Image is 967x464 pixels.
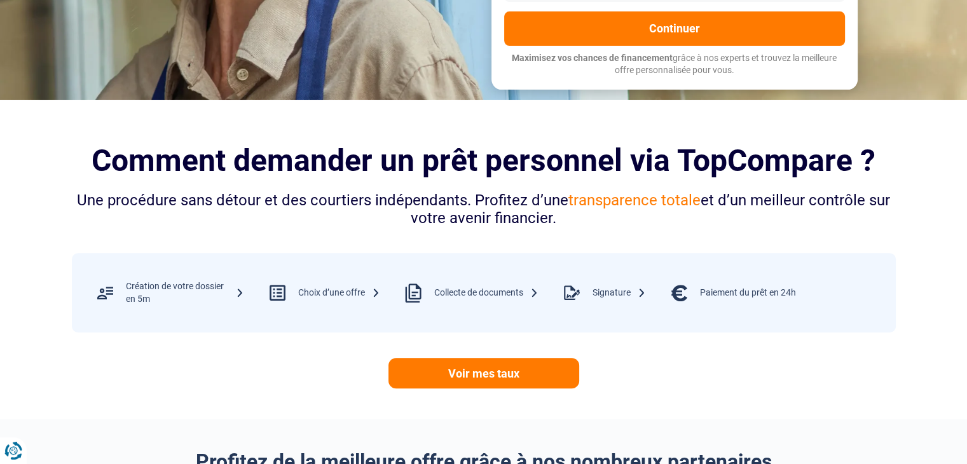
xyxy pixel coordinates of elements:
[504,52,845,77] p: grâce à nos experts et trouvez la meilleure offre personnalisée pour vous.
[72,191,896,228] div: Une procédure sans détour et des courtiers indépendants. Profitez d’une et d’un meilleur contrôle...
[434,287,538,299] div: Collecte de documents
[700,287,796,299] div: Paiement du prêt en 24h
[298,287,380,299] div: Choix d’une offre
[512,53,673,63] span: Maximisez vos chances de financement
[126,280,244,305] div: Création de votre dossier en 5m
[72,143,896,178] h2: Comment demander un prêt personnel via TopCompare ?
[504,11,845,46] button: Continuer
[568,191,701,209] span: transparence totale
[388,358,579,388] a: Voir mes taux
[593,287,646,299] div: Signature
